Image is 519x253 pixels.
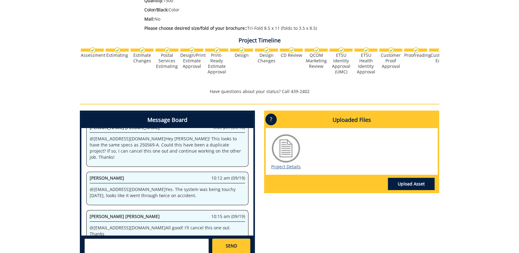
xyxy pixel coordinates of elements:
[379,53,402,69] div: Customer Proof Approval
[144,16,154,22] span: Mail:
[271,164,301,169] a: Project Details
[144,7,385,13] p: Color
[189,47,195,53] img: checkmark
[90,47,96,53] img: checkmark
[139,47,145,53] img: checkmark
[164,47,170,53] img: checkmark
[264,47,270,53] img: checkmark
[81,112,253,128] h4: Message Board
[338,47,344,53] img: checkmark
[211,213,245,220] span: 10:15 am (09/19)
[144,25,247,31] span: Please choose desired size/fold of your brochure::
[363,47,369,53] img: checkmark
[214,47,220,53] img: checkmark
[255,53,278,64] div: Design Changes
[388,178,435,190] a: Upload Asset
[115,47,120,53] img: checkmark
[438,47,444,53] img: checkmark
[131,53,154,64] div: Estimate Changes
[305,53,328,69] div: QCOM Marketing Review
[404,53,427,58] div: Proofreading
[388,47,394,53] img: checkmark
[280,53,303,58] div: CD Review
[211,175,245,181] span: 10:12 am (09/19)
[354,53,377,75] div: ETSU Health Identity Approval
[413,47,419,53] img: checkmark
[266,112,438,128] h4: Uploaded Files
[429,53,452,64] div: Customer Edits
[265,114,277,125] p: ?
[230,53,253,58] div: Design
[330,53,353,75] div: ETSU Identity Approval (UMC)
[90,225,245,237] p: @ [EMAIL_ADDRESS][DOMAIN_NAME] All good! I'll cancel this one out. Thanks
[205,53,228,75] div: Print-Ready Estimate Approval
[90,213,160,219] span: [PERSON_NAME] [PERSON_NAME]
[239,47,245,53] img: checkmark
[289,47,295,53] img: checkmark
[180,53,203,69] div: Design/Print Estimate Approval
[225,243,237,249] span: SEND
[144,7,169,13] span: Color/Black:
[314,47,319,53] img: checkmark
[81,53,104,58] div: Assessment
[90,136,245,160] p: @ [EMAIL_ADDRESS][DOMAIN_NAME] Hey [PERSON_NAME]! This looks to have the same specs as 250569-A. ...
[80,88,439,95] p: Have questions about your status? Call 439-2402
[144,25,385,31] p: Tri-Fold 8.5 x 11 (folds to 3.5 x 8.5)
[90,175,124,181] span: [PERSON_NAME]
[144,16,385,22] p: No
[90,186,245,199] p: @ [EMAIL_ADDRESS][DOMAIN_NAME] Yes. The system was being touchy [DATE], looks like it went throug...
[106,53,129,58] div: Estimating
[155,53,178,69] div: Postal Services Estimating
[80,37,439,44] h4: Project Timeline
